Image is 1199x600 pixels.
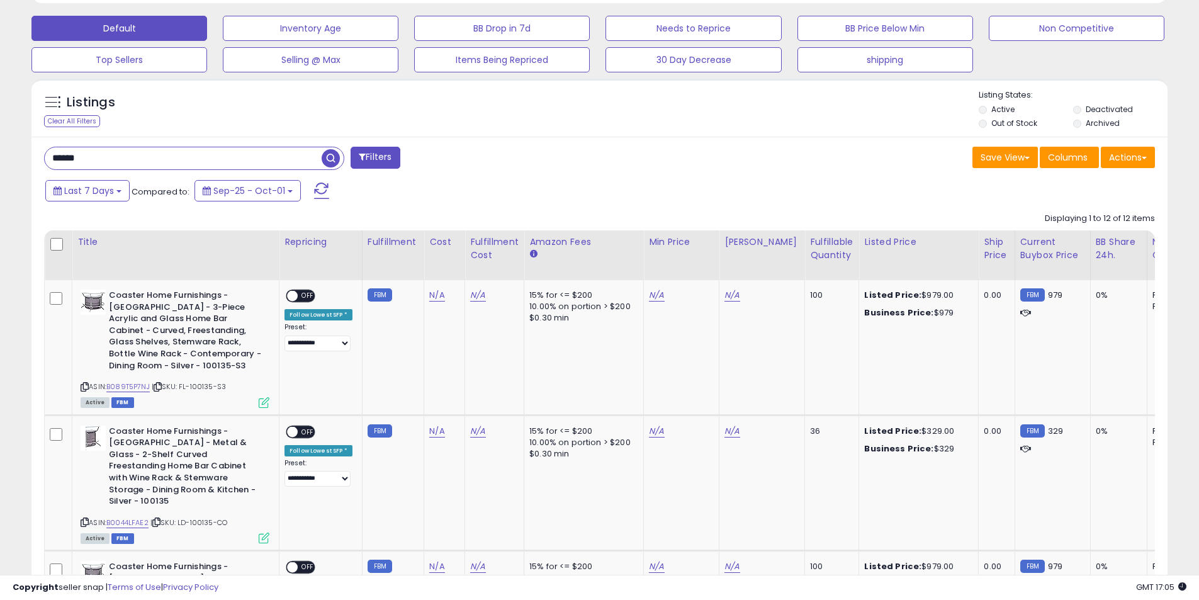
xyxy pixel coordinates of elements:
[284,235,357,249] div: Repricing
[864,426,969,437] div: $329.00
[81,426,269,543] div: ASIN:
[470,560,485,573] a: N/A
[1048,560,1062,572] span: 979
[223,47,398,72] button: Selling @ Max
[864,425,921,437] b: Listed Price:
[298,562,318,573] span: OFF
[298,426,318,437] span: OFF
[81,397,110,408] span: All listings currently available for purchase on Amazon
[797,16,973,41] button: BB Price Below Min
[470,235,519,262] div: Fulfillment Cost
[31,47,207,72] button: Top Sellers
[284,323,352,351] div: Preset:
[1096,561,1137,572] div: 0%
[470,289,485,302] a: N/A
[989,16,1164,41] button: Non Competitive
[1152,561,1194,572] div: FBA: 0
[864,443,969,455] div: $329
[864,289,921,301] b: Listed Price:
[163,581,218,593] a: Privacy Policy
[106,382,150,392] a: B089T5P7NJ
[152,382,226,392] span: | SKU: FL-100135-S3
[979,89,1168,101] p: Listing States:
[368,288,392,302] small: FBM
[1048,425,1063,437] span: 329
[1096,290,1137,301] div: 0%
[529,426,634,437] div: 15% for <= $200
[991,118,1037,128] label: Out of Stock
[1040,147,1099,168] button: Columns
[368,424,392,438] small: FBM
[605,16,781,41] button: Needs to Reprice
[1101,147,1155,168] button: Actions
[1096,235,1142,262] div: BB Share 24h.
[109,426,262,511] b: Coaster Home Furnishings - [GEOGRAPHIC_DATA] - Metal & Glass - 2-Shelf Curved Freestanding Home B...
[284,445,352,456] div: Follow Lowest SFP *
[45,180,130,201] button: Last 7 Days
[864,560,921,572] b: Listed Price:
[984,235,1009,262] div: Ship Price
[109,290,262,375] b: Coaster Home Furnishings - [GEOGRAPHIC_DATA] - 3-Piece Acrylic and Glass Home Bar Cabinet - Curve...
[1086,104,1133,115] label: Deactivated
[1136,581,1186,593] span: 2025-10-9 17:05 GMT
[1152,290,1194,301] div: FBA: 0
[111,533,134,544] span: FBM
[81,426,106,451] img: 31szMrE5o+L._SL40_.jpg
[1020,424,1045,438] small: FBM
[529,301,634,312] div: 10.00% on portion > $200
[13,582,218,594] div: seller snap | |
[724,289,740,302] a: N/A
[132,186,189,198] span: Compared to:
[1086,118,1120,128] label: Archived
[972,147,1038,168] button: Save View
[1020,288,1045,302] small: FBM
[298,291,318,302] span: OFF
[223,16,398,41] button: Inventory Age
[810,561,849,572] div: 100
[724,235,799,249] div: [PERSON_NAME]
[13,581,59,593] strong: Copyright
[429,560,444,573] a: N/A
[1152,235,1198,262] div: Num of Comp.
[724,425,740,438] a: N/A
[797,47,973,72] button: shipping
[1152,426,1194,437] div: FBA: 1
[31,16,207,41] button: Default
[414,16,590,41] button: BB Drop in 7d
[414,47,590,72] button: Items Being Repriced
[1152,437,1194,448] div: FBM: 5
[529,312,634,324] div: $0.30 min
[529,235,638,249] div: Amazon Fees
[984,426,1005,437] div: 0.00
[529,290,634,301] div: 15% for <= $200
[864,561,969,572] div: $979.00
[649,425,664,438] a: N/A
[64,184,114,197] span: Last 7 Days
[108,581,161,593] a: Terms of Use
[1020,235,1085,262] div: Current Buybox Price
[81,533,110,544] span: All listings currently available for purchase on Amazon
[605,47,781,72] button: 30 Day Decrease
[1048,151,1088,164] span: Columns
[106,518,149,528] a: B0044LFAE2
[529,561,634,572] div: 15% for <= $200
[724,560,740,573] a: N/A
[470,425,485,438] a: N/A
[77,235,274,249] div: Title
[1045,213,1155,225] div: Displaying 1 to 12 of 12 items
[44,115,100,127] div: Clear All Filters
[351,147,400,169] button: Filters
[810,426,849,437] div: 36
[810,290,849,301] div: 100
[864,307,969,319] div: $979
[864,290,969,301] div: $979.00
[1096,426,1137,437] div: 0%
[810,235,853,262] div: Fulfillable Quantity
[81,290,269,407] div: ASIN:
[284,309,352,320] div: Follow Lowest SFP *
[864,443,933,455] b: Business Price:
[984,561,1005,572] div: 0.00
[213,184,285,197] span: Sep-25 - Oct-01
[284,459,352,487] div: Preset:
[649,289,664,302] a: N/A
